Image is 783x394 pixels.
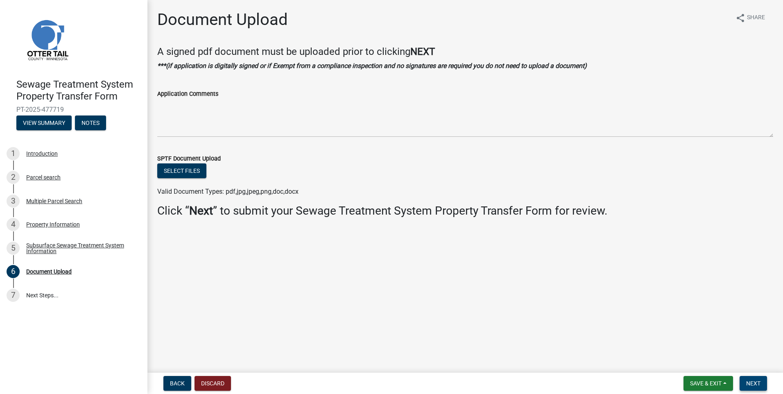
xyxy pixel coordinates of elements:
[26,198,82,204] div: Multiple Parcel Search
[7,242,20,255] div: 5
[16,120,72,127] wm-modal-confirm: Summary
[157,156,221,162] label: SPTF Document Upload
[735,13,745,23] i: share
[170,380,185,387] span: Back
[75,120,106,127] wm-modal-confirm: Notes
[7,265,20,278] div: 6
[7,195,20,208] div: 3
[157,188,299,195] span: Valid Document Types: pdf,jpg,jpeg,png,doc,docx
[26,151,58,156] div: Introduction
[189,204,213,217] strong: Next
[26,242,134,254] div: Subsurface Sewage Treatment System Information
[157,91,218,97] label: Application Comments
[16,115,72,130] button: View Summary
[26,174,61,180] div: Parcel search
[26,222,80,227] div: Property Information
[16,79,141,102] h4: Sewage Treatment System Property Transfer Form
[16,106,131,113] span: PT-2025-477719
[26,269,72,274] div: Document Upload
[746,380,760,387] span: Next
[747,13,765,23] span: Share
[740,376,767,391] button: Next
[157,10,288,29] h1: Document Upload
[683,376,733,391] button: Save & Exit
[157,163,206,178] button: Select files
[729,10,772,26] button: shareShare
[157,204,773,218] h3: Click “ ” to submit your Sewage Treatment System Property Transfer Form for review.
[157,62,587,70] strong: ***(if application is digitally signed or if Exempt from a compliance inspection and no signature...
[7,147,20,160] div: 1
[163,376,191,391] button: Back
[16,9,78,70] img: Otter Tail County, Minnesota
[7,218,20,231] div: 4
[7,289,20,302] div: 7
[7,171,20,184] div: 2
[195,376,231,391] button: Discard
[410,46,435,57] strong: NEXT
[75,115,106,130] button: Notes
[157,46,773,58] h4: A signed pdf document must be uploaded prior to clicking
[690,380,722,387] span: Save & Exit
